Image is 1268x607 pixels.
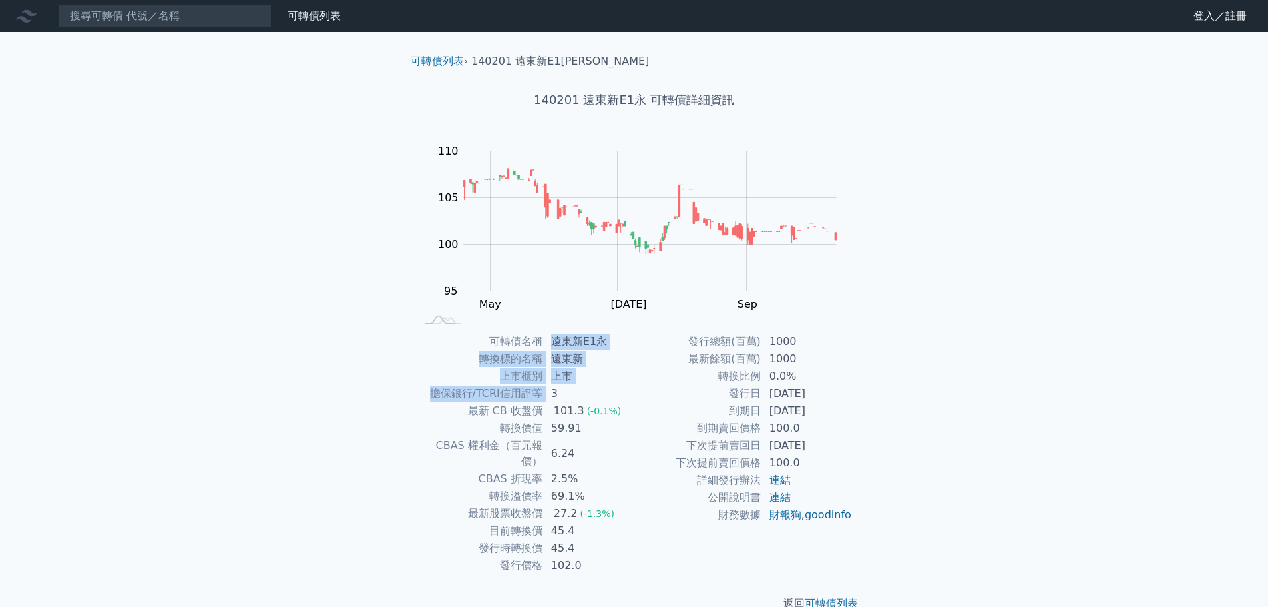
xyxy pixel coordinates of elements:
[416,402,543,420] td: 最新 CB 收盤價
[416,420,543,437] td: 轉換價值
[438,238,459,251] tspan: 100
[411,55,464,67] a: 可轉債列表
[634,420,761,437] td: 到期賣回價格
[587,406,622,416] span: (-0.1%)
[551,506,580,522] div: 27.2
[416,540,543,557] td: 發行時轉換價
[738,298,757,310] tspan: Sep
[805,508,851,521] a: goodinfo
[444,285,457,297] tspan: 95
[416,470,543,488] td: CBAS 折現率
[1201,543,1268,607] div: 聊天小工具
[610,298,646,310] tspan: [DATE]
[769,491,791,504] a: 連結
[761,454,853,472] td: 100.0
[416,350,543,368] td: 轉換標的名稱
[634,350,761,368] td: 最新餘額(百萬)
[416,333,543,350] td: 可轉債名稱
[761,333,853,350] td: 1000
[416,522,543,540] td: 目前轉換價
[431,145,857,310] g: Chart
[416,368,543,385] td: 上市櫃別
[411,53,468,69] li: ›
[761,506,853,524] td: ,
[543,333,634,350] td: 遠東新E1永
[761,437,853,454] td: [DATE]
[288,9,341,22] a: 可轉債列表
[543,522,634,540] td: 45.4
[634,402,761,420] td: 到期日
[438,191,459,204] tspan: 105
[416,437,543,470] td: CBAS 權利金（百元報價）
[543,557,634,574] td: 102.0
[1201,543,1268,607] iframe: Chat Widget
[761,385,853,402] td: [DATE]
[543,420,634,437] td: 59.91
[416,488,543,505] td: 轉換溢價率
[634,454,761,472] td: 下次提前賣回價格
[543,350,634,368] td: 遠東新
[543,470,634,488] td: 2.5%
[400,91,869,109] h1: 140201 遠東新E1永 可轉債詳細資訊
[634,472,761,489] td: 詳細發行辦法
[769,474,791,486] a: 連結
[438,145,459,157] tspan: 110
[761,368,853,385] td: 0.0%
[59,5,272,27] input: 搜尋可轉債 代號／名稱
[634,333,761,350] td: 發行總額(百萬)
[634,368,761,385] td: 轉換比例
[543,368,634,385] td: 上市
[634,385,761,402] td: 發行日
[416,557,543,574] td: 發行價格
[1183,5,1257,27] a: 登入／註冊
[479,298,501,310] tspan: May
[761,420,853,437] td: 100.0
[580,508,614,519] span: (-1.3%)
[543,385,634,402] td: 3
[416,385,543,402] td: 擔保銀行/TCRI信用評等
[543,540,634,557] td: 45.4
[634,437,761,454] td: 下次提前賣回日
[761,402,853,420] td: [DATE]
[761,350,853,368] td: 1000
[634,489,761,506] td: 公開說明書
[543,437,634,470] td: 6.24
[769,508,801,521] a: 財報狗
[551,403,587,419] div: 101.3
[543,488,634,505] td: 69.1%
[416,505,543,522] td: 最新股票收盤價
[471,53,649,69] li: 140201 遠東新E1[PERSON_NAME]
[634,506,761,524] td: 財務數據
